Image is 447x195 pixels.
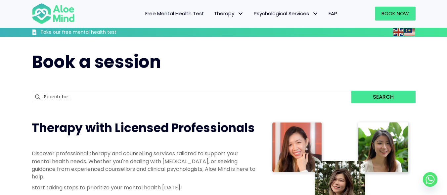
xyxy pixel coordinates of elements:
[40,29,152,36] h3: Take our free mental health test
[249,7,324,21] a: Psychological ServicesPsychological Services: submenu
[214,10,244,17] span: Therapy
[351,91,415,103] button: Search
[393,28,404,36] a: English
[404,28,416,36] a: Malay
[32,3,75,24] img: Aloe mind Logo
[423,172,437,187] a: Whatsapp
[236,9,246,19] span: Therapy: submenu
[393,28,404,36] img: en
[311,9,320,19] span: Psychological Services: submenu
[32,120,255,136] span: Therapy with Licensed Professionals
[32,91,352,103] input: Search for...
[329,10,337,17] span: EAP
[209,7,249,21] a: TherapyTherapy: submenu
[375,7,416,21] a: Book Now
[32,150,257,180] p: Discover professional therapy and counselling services tailored to support your mental health nee...
[140,7,209,21] a: Free Mental Health Test
[32,50,161,74] span: Book a session
[324,7,342,21] a: EAP
[404,28,415,36] img: ms
[83,7,342,21] nav: Menu
[32,184,257,191] p: Start taking steps to prioritize your mental health [DATE]!
[145,10,204,17] span: Free Mental Health Test
[32,29,152,37] a: Take our free mental health test
[254,10,319,17] span: Psychological Services
[381,10,409,17] span: Book Now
